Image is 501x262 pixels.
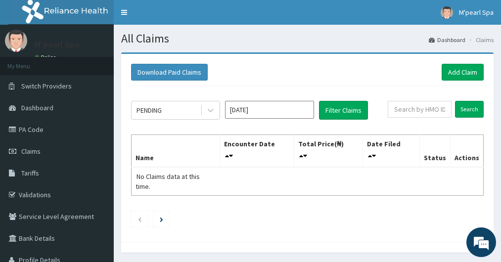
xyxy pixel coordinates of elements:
[136,172,200,191] span: No Claims data at this time.
[131,64,208,81] button: Download Paid Claims
[455,101,484,118] input: Search
[459,8,494,17] span: M'pearl Spa
[450,135,483,168] th: Actions
[429,36,465,44] a: Dashboard
[294,135,363,168] th: Total Price(₦)
[21,103,53,112] span: Dashboard
[35,54,58,61] a: Online
[441,6,453,19] img: User Image
[21,82,72,90] span: Switch Providers
[21,169,39,177] span: Tariffs
[21,147,41,156] span: Claims
[220,135,294,168] th: Encounter Date
[137,105,162,115] div: PENDING
[442,64,484,81] a: Add Claim
[160,215,163,223] a: Next page
[225,101,314,119] input: Select Month and Year
[5,30,27,52] img: User Image
[419,135,450,168] th: Status
[35,40,79,49] p: M'pearl Spa
[132,135,220,168] th: Name
[363,135,420,168] th: Date Filed
[388,101,452,118] input: Search by HMO ID
[137,215,142,223] a: Previous page
[466,36,494,44] li: Claims
[121,32,494,45] h1: All Claims
[319,101,368,120] button: Filter Claims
